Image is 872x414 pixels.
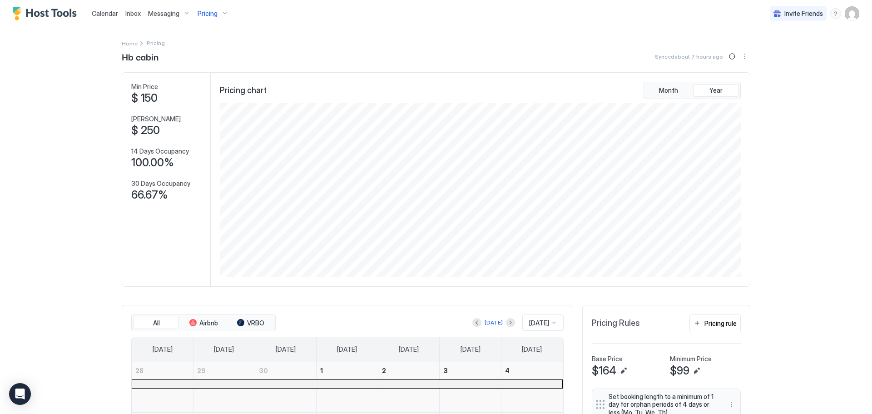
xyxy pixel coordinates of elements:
[337,345,357,354] span: [DATE]
[153,345,173,354] span: [DATE]
[670,355,712,363] span: Minimum Price
[644,82,741,99] div: tab-group
[693,84,738,97] button: Year
[655,53,723,60] span: Synced about 7 hours ago
[267,337,305,362] a: Tuesday
[193,362,255,379] a: September 29, 2025
[181,317,226,329] button: Airbnb
[131,124,160,137] span: $ 250
[501,362,563,413] td: October 4, 2025
[522,345,542,354] span: [DATE]
[148,10,179,18] span: Messaging
[131,188,168,202] span: 66.67%
[739,51,750,62] div: menu
[153,319,160,327] span: All
[131,91,158,105] span: $ 150
[255,362,317,413] td: September 30, 2025
[485,319,503,327] div: [DATE]
[131,180,190,188] span: 30 Days Occupancy
[317,362,378,379] a: October 1, 2025
[13,7,81,20] a: Host Tools Logo
[592,364,616,378] span: $164
[451,337,490,362] a: Friday
[317,362,378,413] td: October 1, 2025
[147,40,165,46] span: Breadcrumb
[382,367,386,374] span: 2
[132,362,193,413] td: September 28, 2025
[122,38,138,48] a: Home
[618,365,629,376] button: Edit
[135,367,144,374] span: 28
[276,345,296,354] span: [DATE]
[125,10,141,17] span: Inbox
[131,115,181,123] span: [PERSON_NAME]
[443,367,448,374] span: 3
[131,147,189,155] span: 14 Days Occupancy
[131,83,158,91] span: Min Price
[739,51,750,62] button: More options
[704,319,737,328] div: Pricing rule
[199,319,218,327] span: Airbnb
[378,362,440,379] a: October 2, 2025
[92,9,118,18] a: Calendar
[144,337,182,362] a: Sunday
[506,318,515,327] button: Next month
[472,318,481,327] button: Previous month
[131,156,174,170] span: 100.00%
[784,10,823,18] span: Invite Friends
[689,314,741,332] button: Pricing rule
[220,85,267,96] span: Pricing chart
[131,314,276,332] div: tab-group
[228,317,273,329] button: VRBO
[726,399,737,410] div: menu
[197,367,206,374] span: 29
[122,50,159,63] span: Hb cabin
[501,362,563,379] a: October 4, 2025
[205,337,243,362] a: Monday
[646,84,691,97] button: Month
[709,86,723,95] span: Year
[122,40,138,47] span: Home
[513,337,551,362] a: Saturday
[247,319,264,327] span: VRBO
[378,362,440,413] td: October 2, 2025
[198,10,218,18] span: Pricing
[134,317,179,329] button: All
[9,383,31,405] div: Open Intercom Messenger
[328,337,366,362] a: Wednesday
[399,345,419,354] span: [DATE]
[92,10,118,17] span: Calendar
[726,399,737,410] button: More options
[122,38,138,48] div: Breadcrumb
[132,362,193,379] a: September 28, 2025
[125,9,141,18] a: Inbox
[529,319,549,327] span: [DATE]
[727,51,738,62] button: Sync prices
[830,8,841,19] div: menu
[214,345,234,354] span: [DATE]
[440,362,501,413] td: October 3, 2025
[505,367,510,374] span: 4
[592,355,623,363] span: Base Price
[845,6,859,21] div: User profile
[691,365,702,376] button: Edit
[255,362,317,379] a: September 30, 2025
[670,364,689,378] span: $99
[259,367,268,374] span: 30
[440,362,501,379] a: October 3, 2025
[659,86,678,95] span: Month
[461,345,481,354] span: [DATE]
[592,318,640,329] span: Pricing Rules
[320,367,323,374] span: 1
[390,337,428,362] a: Thursday
[193,362,255,413] td: September 29, 2025
[483,317,504,328] button: [DATE]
